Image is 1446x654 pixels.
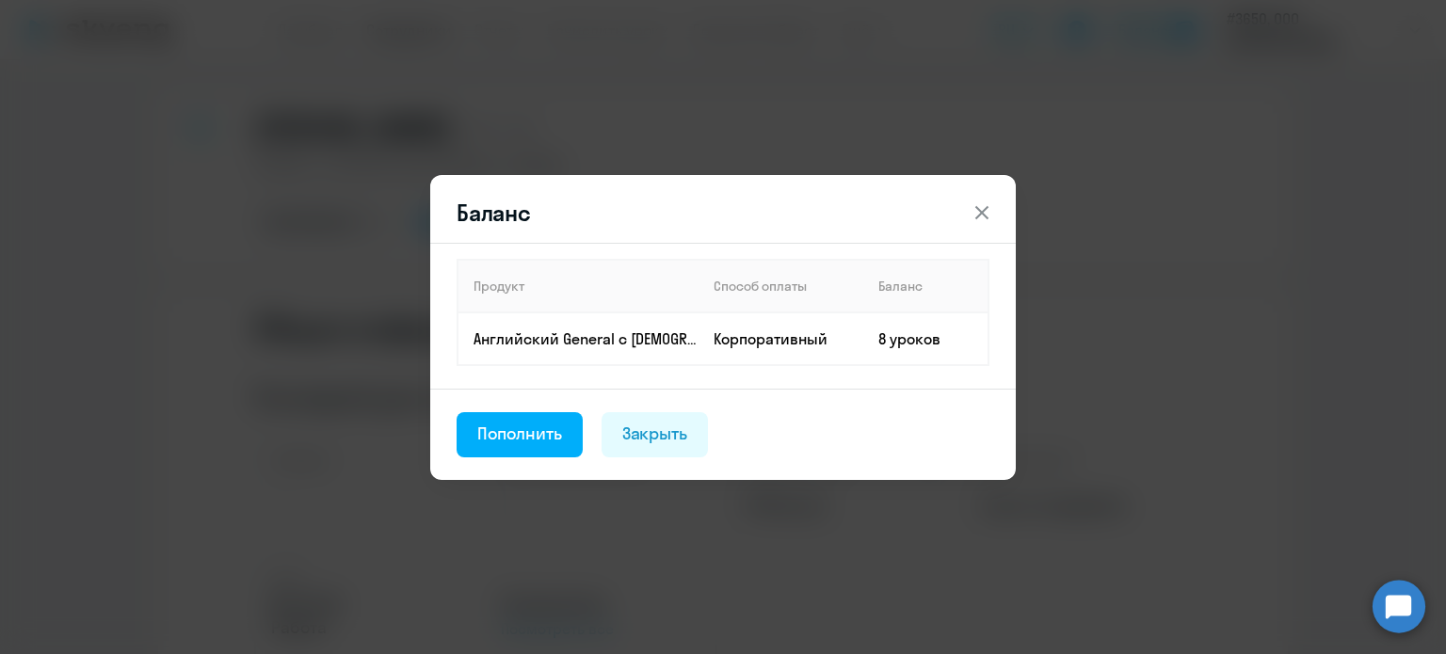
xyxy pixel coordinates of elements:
[458,260,699,312] th: Продукт
[474,328,698,349] p: Английский General с [DEMOGRAPHIC_DATA] преподавателем
[699,260,863,312] th: Способ оплаты
[477,422,562,446] div: Пополнить
[863,260,988,312] th: Баланс
[699,312,863,365] td: Корпоративный
[430,198,1016,228] header: Баланс
[622,422,688,446] div: Закрыть
[602,412,709,457] button: Закрыть
[457,412,583,457] button: Пополнить
[863,312,988,365] td: 8 уроков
